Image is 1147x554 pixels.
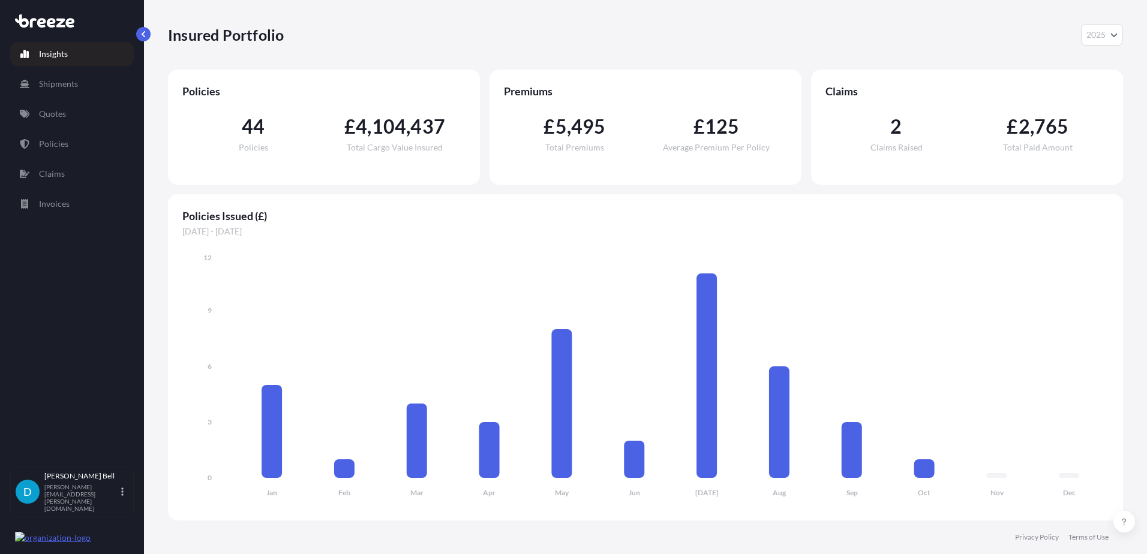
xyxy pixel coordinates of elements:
a: Shipments [10,72,134,96]
span: [DATE] - [DATE] [182,225,1109,237]
tspan: 0 [208,473,212,482]
a: Invoices [10,192,134,216]
tspan: Apr [483,488,496,497]
span: 4 [356,117,367,136]
span: 125 [705,117,740,136]
span: 765 [1034,117,1069,136]
span: Total Cargo Value Insured [347,143,443,152]
tspan: [DATE] [695,488,719,497]
span: £ [544,117,555,136]
tspan: Aug [773,488,786,497]
tspan: 3 [208,417,212,426]
span: 5 [556,117,567,136]
span: Claims [825,84,1109,98]
a: Terms of Use [1068,532,1109,542]
a: Quotes [10,102,134,126]
tspan: Jun [629,488,640,497]
span: , [567,117,571,136]
span: £ [693,117,705,136]
p: Claims [39,168,65,180]
span: Claims Raised [870,143,923,152]
p: Shipments [39,78,78,90]
span: 2 [1019,117,1030,136]
a: Insights [10,42,134,66]
tspan: Oct [918,488,930,497]
tspan: 12 [203,253,212,262]
span: Premiums [504,84,787,98]
span: , [1030,117,1034,136]
span: 44 [242,117,265,136]
a: Claims [10,162,134,186]
span: 2 [890,117,902,136]
tspan: Jan [266,488,277,497]
span: Policies [182,84,466,98]
span: 437 [410,117,445,136]
span: 2025 [1086,29,1106,41]
tspan: Dec [1063,488,1076,497]
a: Privacy Policy [1015,532,1059,542]
span: D [23,486,32,498]
a: Policies [10,132,134,156]
tspan: May [555,488,569,497]
p: Insured Portfolio [168,25,284,44]
span: , [367,117,371,136]
img: organization-logo [15,532,91,544]
span: £ [344,117,356,136]
span: Policies [239,143,268,152]
tspan: 6 [208,362,212,371]
span: Total Premiums [545,143,604,152]
tspan: Sep [846,488,858,497]
tspan: 9 [208,306,212,315]
p: Insights [39,48,68,60]
p: [PERSON_NAME] Bell [44,471,119,481]
span: 104 [372,117,407,136]
span: £ [1007,117,1018,136]
p: Invoices [39,198,70,210]
span: Average Premium Per Policy [663,143,770,152]
span: Policies Issued (£) [182,209,1109,223]
button: Year Selector [1081,24,1123,46]
p: Policies [39,138,68,150]
span: , [406,117,410,136]
tspan: Feb [338,488,350,497]
tspan: Mar [410,488,424,497]
tspan: Nov [990,488,1004,497]
span: Total Paid Amount [1003,143,1073,152]
p: [PERSON_NAME][EMAIL_ADDRESS][PERSON_NAME][DOMAIN_NAME] [44,483,119,512]
p: Quotes [39,108,66,120]
span: 495 [571,117,606,136]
